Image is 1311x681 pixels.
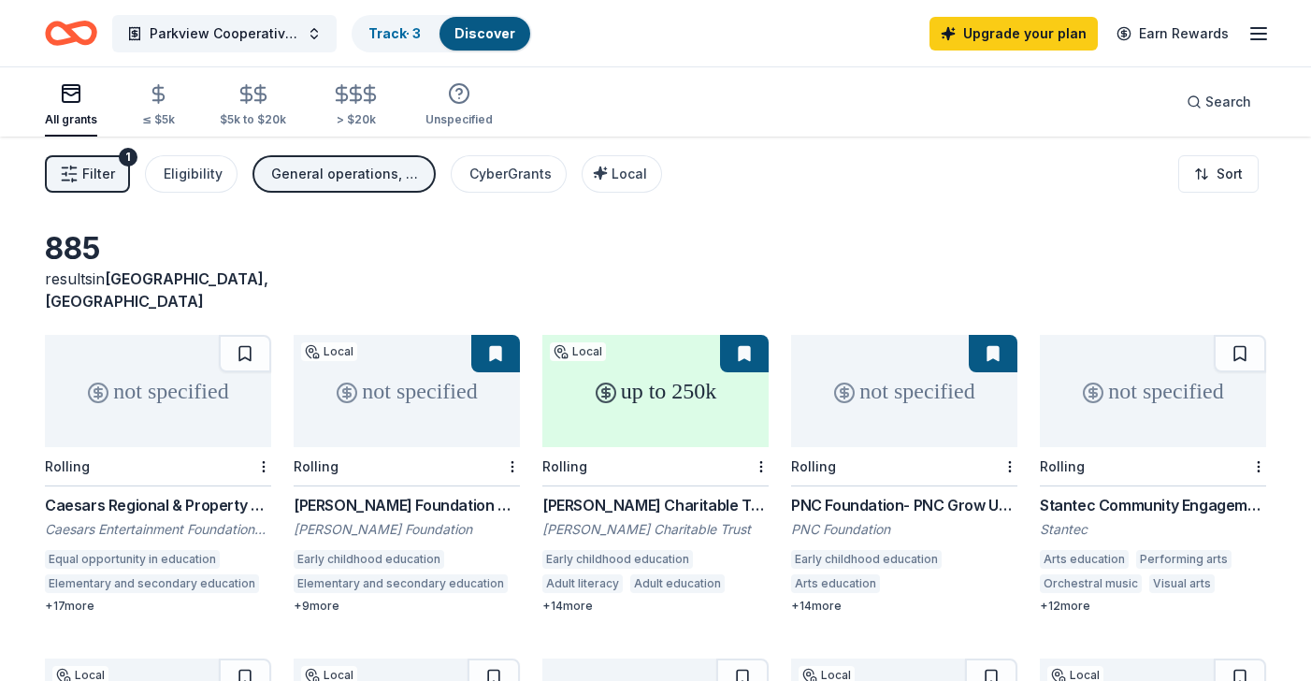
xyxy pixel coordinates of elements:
[45,458,90,474] div: Rolling
[45,494,271,516] div: Caesars Regional & Property Giving
[791,335,1017,447] div: not specified
[294,335,520,614] a: not specifiedLocalRolling[PERSON_NAME] Foundation Grant Program[PERSON_NAME] FoundationEarly chil...
[1040,599,1266,614] div: + 12 more
[542,520,769,539] div: [PERSON_NAME] Charitable Trust
[331,112,381,127] div: > $20k
[542,494,769,516] div: [PERSON_NAME] Charitable Trust Grants (Non-Environment Requests)
[368,25,421,41] a: Track· 3
[791,550,942,569] div: Early childhood education
[294,520,520,539] div: [PERSON_NAME] Foundation
[45,75,97,137] button: All grants
[542,550,693,569] div: Early childhood education
[1040,520,1266,539] div: Stantec
[294,494,520,516] div: [PERSON_NAME] Foundation Grant Program
[45,335,271,614] a: not specifiedRollingCaesars Regional & Property GivingCaesars Entertainment Foundation IncEqual o...
[142,76,175,137] button: ≤ $5k
[45,520,271,539] div: Caesars Entertainment Foundation Inc
[45,574,259,593] div: Elementary and secondary education
[451,155,567,193] button: CyberGrants
[542,574,623,593] div: Adult literacy
[469,163,552,185] div: CyberGrants
[45,230,271,268] div: 885
[45,155,130,193] button: Filter1
[45,269,268,311] span: [GEOGRAPHIC_DATA], [GEOGRAPHIC_DATA]
[220,112,286,127] div: $5k to $20k
[1136,550,1232,569] div: Performing arts
[1217,163,1243,185] span: Sort
[112,15,337,52] button: Parkview Cooperative Preschool
[82,163,115,185] span: Filter
[294,335,520,447] div: not specified
[271,163,421,185] div: General operations, Projects & programming, Scholarship
[45,112,97,127] div: All grants
[791,494,1017,516] div: PNC Foundation- PNC Grow Up Great
[791,458,836,474] div: Rolling
[791,599,1017,614] div: + 14 more
[1040,574,1142,593] div: Orchestral music
[1040,335,1266,614] a: not specifiedRollingStantec Community Engagement GrantStantecArts educationPerforming artsOrchest...
[252,155,436,193] button: General operations, Projects & programming, Scholarship
[1040,458,1085,474] div: Rolling
[542,335,769,614] a: up to 250kLocalRolling[PERSON_NAME] Charitable Trust Grants (Non-Environment Requests)[PERSON_NAM...
[1149,574,1215,593] div: Visual arts
[150,22,299,45] span: Parkview Cooperative Preschool
[550,342,606,361] div: Local
[164,163,223,185] div: Eligibility
[1040,550,1129,569] div: Arts education
[352,15,532,52] button: Track· 3Discover
[294,599,520,614] div: + 9 more
[454,25,515,41] a: Discover
[612,166,647,181] span: Local
[542,599,769,614] div: + 14 more
[1205,91,1251,113] span: Search
[1172,83,1266,121] button: Search
[1040,335,1266,447] div: not specified
[1040,494,1266,516] div: Stantec Community Engagement Grant
[301,342,357,361] div: Local
[119,148,137,167] div: 1
[294,574,508,593] div: Elementary and secondary education
[542,335,769,447] div: up to 250k
[220,76,286,137] button: $5k to $20k
[791,520,1017,539] div: PNC Foundation
[1105,17,1240,51] a: Earn Rewards
[45,268,271,312] div: results
[425,112,493,127] div: Unspecified
[45,269,268,311] span: in
[294,550,444,569] div: Early childhood education
[929,17,1098,51] a: Upgrade your plan
[45,550,220,569] div: Equal opportunity in education
[630,574,725,593] div: Adult education
[791,335,1017,614] a: not specifiedRollingPNC Foundation- PNC Grow Up GreatPNC FoundationEarly childhood educationArts ...
[542,458,587,474] div: Rolling
[425,75,493,137] button: Unspecified
[45,335,271,447] div: not specified
[791,574,880,593] div: Arts education
[331,76,381,137] button: > $20k
[145,155,238,193] button: Eligibility
[45,599,271,614] div: + 17 more
[45,11,97,55] a: Home
[582,155,662,193] button: Local
[294,458,339,474] div: Rolling
[142,112,175,127] div: ≤ $5k
[1178,155,1259,193] button: Sort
